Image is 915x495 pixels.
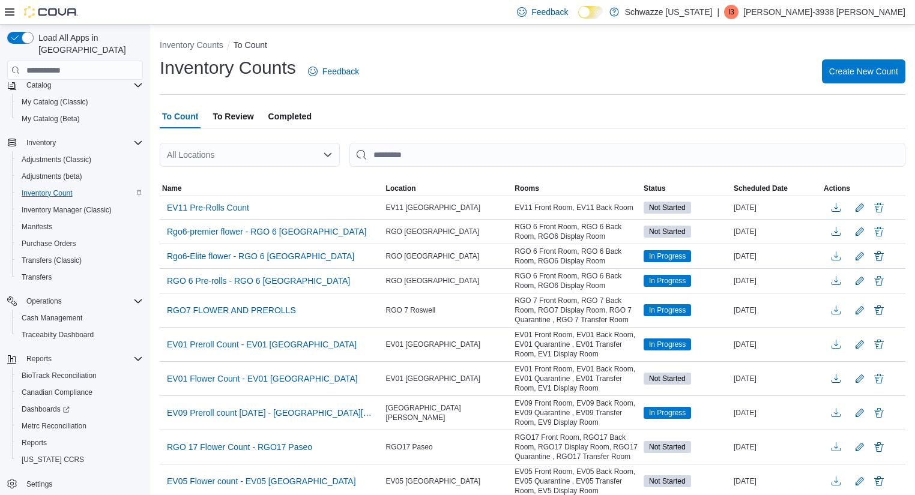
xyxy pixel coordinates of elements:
button: Reports [12,434,148,451]
div: [DATE] [731,224,821,239]
span: Not Started [649,373,686,384]
button: Delete [872,371,886,386]
span: My Catalog (Beta) [17,112,143,126]
button: Settings [2,475,148,493]
span: Operations [22,294,143,308]
span: In Progress [644,275,691,287]
div: EV09 Front Room, EV09 Back Room, EV09 Quarantine , EV09 Transfer Room, EV9 Display Room [512,396,641,430]
span: Cash Management [22,313,82,323]
span: Transfers [17,270,143,284]
a: Inventory Count [17,186,77,200]
a: Canadian Compliance [17,385,97,400]
button: Metrc Reconciliation [12,418,148,434]
span: Not Started [644,441,691,453]
span: Inventory [22,136,143,150]
span: RGO [GEOGRAPHIC_DATA] [386,251,480,261]
a: Traceabilty Dashboard [17,328,98,342]
span: Feedback [531,6,568,18]
span: RGO [GEOGRAPHIC_DATA] [386,276,480,286]
button: Transfers (Classic) [12,252,148,269]
button: Inventory Counts [160,40,223,50]
div: RGO 6 Front Room, RGO 6 Back Room, RGO6 Display Room [512,220,641,244]
span: In Progress [644,250,691,262]
span: Purchase Orders [17,236,143,251]
a: Purchase Orders [17,236,81,251]
button: Delete [872,337,886,352]
button: Transfers [12,269,148,286]
span: RGO7 FLOWER AND PREROLLS [167,304,296,316]
button: Edit count details [853,223,867,241]
span: Load All Apps in [GEOGRAPHIC_DATA] [34,32,143,56]
div: [DATE] [731,474,821,488]
a: Transfers (Classic) [17,253,86,268]
button: Traceabilty Dashboard [12,326,148,343]
div: [DATE] [731,440,821,454]
span: In Progress [649,251,686,262]
button: My Catalog (Beta) [12,110,148,127]
button: Edit count details [853,247,867,265]
div: [DATE] [731,303,821,317]
span: In Progress [644,407,691,419]
button: To Count [234,40,267,50]
span: Purchase Orders [22,239,76,248]
span: Completed [268,104,312,128]
span: Reports [22,438,47,448]
span: Dashboards [17,402,143,416]
p: | [717,5,719,19]
div: RGO17 Front Room, RGO17 Back Room, RGO17 Display Room, RGO17 Quarantine , RGO17 Transfer Room [512,430,641,464]
span: Catalog [22,78,143,92]
span: Location [386,184,416,193]
span: Feedback [322,65,359,77]
span: Not Started [644,226,691,238]
span: In Progress [649,407,686,418]
div: EV11 Front Room, EV11 Back Room [512,200,641,215]
p: Schwazze [US_STATE] [625,5,713,19]
button: Manifests [12,218,148,235]
button: Status [641,181,731,196]
span: Metrc Reconciliation [22,421,86,431]
a: BioTrack Reconciliation [17,368,101,383]
button: My Catalog (Classic) [12,94,148,110]
span: EV09 Preroll count [DATE] - [GEOGRAPHIC_DATA][PERSON_NAME] [167,407,376,419]
span: In Progress [644,338,691,350]
button: Edit count details [853,301,867,319]
span: Cash Management [17,311,143,325]
button: EV05 Flower count - EV05 [GEOGRAPHIC_DATA] [162,472,361,490]
button: Reports [22,352,56,366]
span: RGO [GEOGRAPHIC_DATA] [386,227,480,236]
button: RGO7 FLOWER AND PREROLLS [162,301,301,319]
button: [US_STATE] CCRS [12,451,148,468]
span: Actions [824,184,850,193]
span: RGO 6 Pre-rolls - RGO 6 [GEOGRAPHIC_DATA] [167,275,350,287]
span: Not Started [649,442,686,452]
span: EV11 Pre-Rolls Count [167,202,249,214]
a: Cash Management [17,311,87,325]
a: Dashboards [17,402,74,416]
span: To Count [162,104,198,128]
span: Manifests [17,220,143,234]
button: EV09 Preroll count [DATE] - [GEOGRAPHIC_DATA][PERSON_NAME] [162,404,381,422]
div: EV01 Front Room, EV01 Back Room, EV01 Quarantine , EV01 Transfer Room, EV1 Display Room [512,362,641,395]
span: EV05 Flower count - EV05 [GEOGRAPHIC_DATA] [167,475,356,487]
button: Create New Count [822,59,905,83]
span: EV01 Flower Count - EV01 [GEOGRAPHIC_DATA] [167,373,358,385]
span: EV01 Preroll Count - EV01 [GEOGRAPHIC_DATA] [167,338,357,350]
span: Adjustments (beta) [22,172,82,181]
span: Settings [26,479,52,489]
a: Adjustments (beta) [17,169,87,184]
span: Transfers (Classic) [22,256,82,265]
a: Transfers [17,270,56,284]
span: Washington CCRS [17,452,143,467]
span: Scheduled Date [734,184,788,193]
button: EV11 Pre-Rolls Count [162,199,254,217]
h1: Inventory Counts [160,56,296,80]
span: Inventory Count [17,186,143,200]
span: Not Started [649,476,686,487]
a: Metrc Reconciliation [17,419,91,433]
button: EV01 Preroll Count - EV01 [GEOGRAPHIC_DATA] [162,335,361,353]
span: Not Started [649,202,686,213]
span: Settings [22,476,143,491]
button: Operations [22,294,67,308]
a: Inventory Manager (Classic) [17,203,116,217]
span: Rgo6-Elite flower - RGO 6 [GEOGRAPHIC_DATA] [167,250,354,262]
